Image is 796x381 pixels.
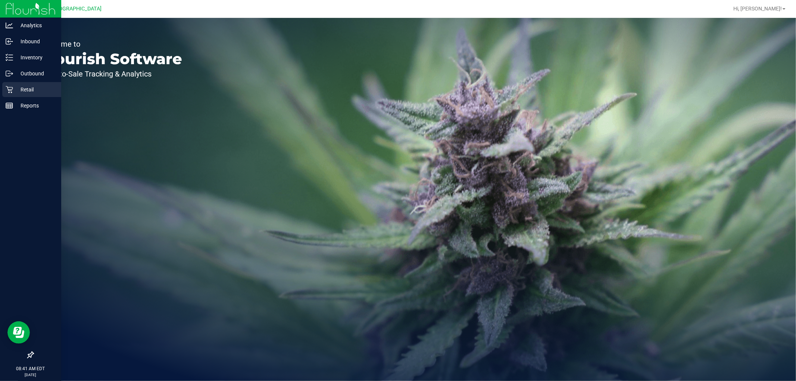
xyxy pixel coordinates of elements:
[6,102,13,109] inline-svg: Reports
[40,51,182,66] p: Flourish Software
[6,54,13,61] inline-svg: Inventory
[13,69,58,78] p: Outbound
[13,85,58,94] p: Retail
[3,365,58,372] p: 08:41 AM EDT
[40,40,182,48] p: Welcome to
[40,70,182,78] p: Seed-to-Sale Tracking & Analytics
[6,38,13,45] inline-svg: Inbound
[733,6,782,12] span: Hi, [PERSON_NAME]!
[13,21,58,30] p: Analytics
[13,53,58,62] p: Inventory
[6,86,13,93] inline-svg: Retail
[13,37,58,46] p: Inbound
[7,321,30,344] iframe: Resource center
[51,6,102,12] span: [GEOGRAPHIC_DATA]
[6,70,13,77] inline-svg: Outbound
[6,22,13,29] inline-svg: Analytics
[3,372,58,378] p: [DATE]
[13,101,58,110] p: Reports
